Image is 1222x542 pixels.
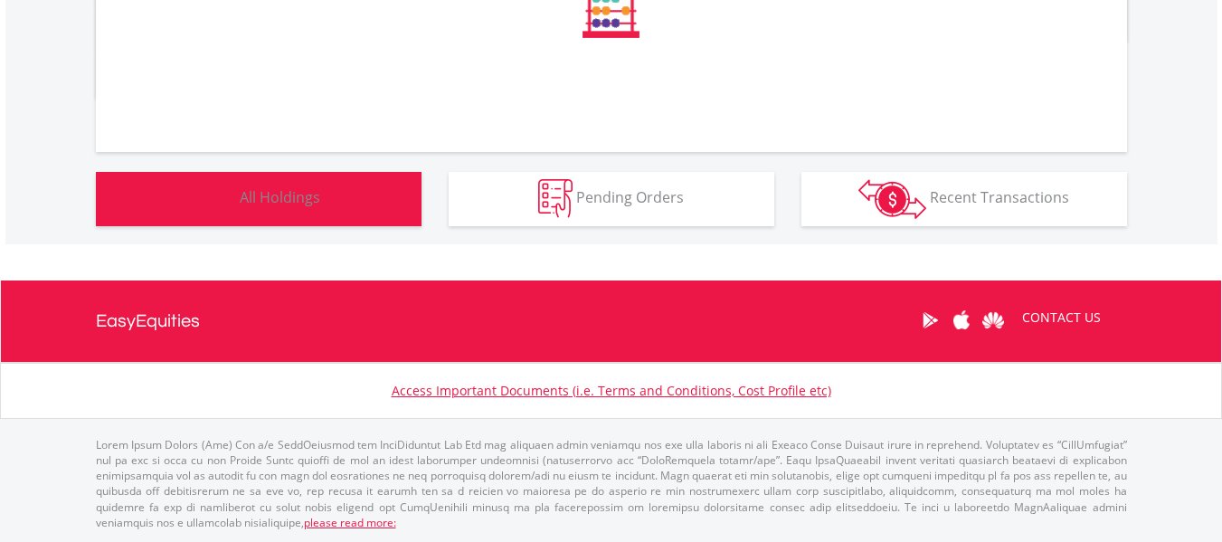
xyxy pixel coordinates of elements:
button: Recent Transactions [801,172,1127,226]
img: pending_instructions-wht.png [538,179,573,218]
span: Recent Transactions [930,187,1069,207]
a: Huawei [978,292,1009,348]
a: Google Play [914,292,946,348]
span: All Holdings [240,187,320,207]
a: CONTACT US [1009,292,1113,343]
p: Lorem Ipsum Dolors (Ame) Con a/e SeddOeiusmod tem InciDiduntut Lab Etd mag aliquaen admin veniamq... [96,437,1127,530]
a: EasyEquities [96,281,200,362]
span: Pending Orders [576,187,684,207]
a: Access Important Documents (i.e. Terms and Conditions, Cost Profile etc) [392,382,831,399]
img: holdings-wht.png [197,179,236,218]
a: please read more: [304,515,396,530]
button: Pending Orders [449,172,774,226]
img: transactions-zar-wht.png [858,179,926,219]
button: All Holdings [96,172,422,226]
a: Apple [946,292,978,348]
